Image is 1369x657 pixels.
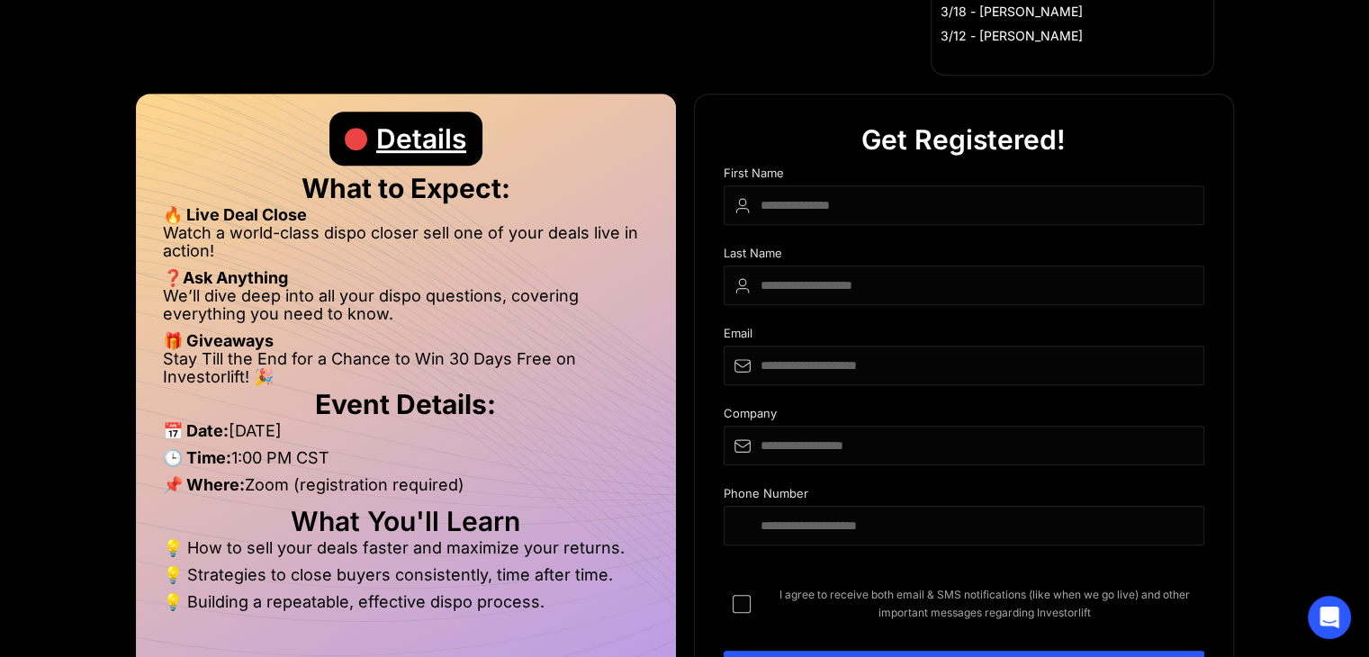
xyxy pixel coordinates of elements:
li: Watch a world-class dispo closer sell one of your deals live in action! [163,224,649,269]
div: Details [376,112,466,166]
li: Stay Till the End for a Chance to Win 30 Days Free on Investorlift! 🎉 [163,350,649,386]
strong: 📅 Date: [163,421,229,440]
strong: ❓Ask Anything [163,268,288,287]
div: Last Name [724,247,1204,265]
strong: 📌 Where: [163,475,245,494]
strong: 🕒 Time: [163,448,231,467]
li: 💡 Building a repeatable, effective dispo process. [163,593,649,611]
span: I agree to receive both email & SMS notifications (like when we go live) and other important mess... [765,586,1204,622]
strong: Event Details: [315,388,496,420]
div: Company [724,407,1204,426]
div: Get Registered! [861,112,1066,166]
li: Zoom (registration required) [163,476,649,503]
div: Email [724,327,1204,346]
li: 💡 How to sell your deals faster and maximize your returns. [163,539,649,566]
div: First Name [724,166,1204,185]
strong: 🔥 Live Deal Close [163,205,307,224]
strong: 🎁 Giveaways [163,331,274,350]
strong: What to Expect: [302,172,510,204]
li: We’ll dive deep into all your dispo questions, covering everything you need to know. [163,287,649,332]
li: [DATE] [163,422,649,449]
div: Phone Number [724,487,1204,506]
li: 1:00 PM CST [163,449,649,476]
div: Open Intercom Messenger [1308,596,1351,639]
li: 💡 Strategies to close buyers consistently, time after time. [163,566,649,593]
h2: What You'll Learn [163,512,649,530]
